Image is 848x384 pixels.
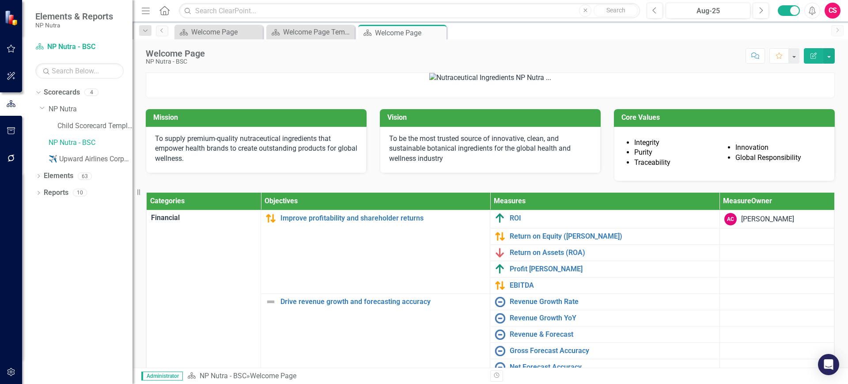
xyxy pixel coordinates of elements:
[719,277,834,293] td: Double-Click to Edit
[146,58,205,65] div: NP Nutra - BSC
[719,210,834,228] td: Double-Click to Edit
[669,6,747,16] div: Aug-25
[490,244,719,261] td: Double-Click to Edit Right Click for Context Menu
[621,114,830,122] h3: Core Values
[495,297,505,307] img: No Information
[634,148,722,158] li: Purity
[49,138,132,148] a: NP Nutra - BSC
[280,298,485,306] a: Drive revenue growth and forecasting accuracy
[78,172,92,180] div: 63
[155,134,357,164] p: To supply premium-quality nutraceutical ingredients that empower health brands to create outstand...
[141,372,183,380] span: Administrator
[177,27,261,38] a: Welcome Page
[490,277,719,293] td: Double-Click to Edit Right Click for Context Menu
[741,214,794,224] div: [PERSON_NAME]
[269,27,352,38] a: Welcome Page Template
[265,297,276,307] img: Not Defined
[724,213,737,225] div: AC
[490,359,719,375] td: Double-Click to Edit Right Click for Context Menu
[719,359,834,375] td: Double-Click to Edit
[510,232,715,240] a: Return on Equity ([PERSON_NAME])
[719,342,834,359] td: Double-Click to Edit
[719,244,834,261] td: Double-Click to Edit
[490,228,719,244] td: Double-Click to Edit Right Click for Context Menu
[510,265,715,273] a: Profit [PERSON_NAME]
[510,249,715,257] a: Return on Assets (ROA)
[490,261,719,277] td: Double-Click to Edit Right Click for Context Menu
[387,114,596,122] h3: Vision
[191,27,261,38] div: Welcome Page
[490,293,719,310] td: Double-Click to Edit Right Click for Context Menu
[510,314,715,322] a: Revenue Growth YoY
[719,228,834,244] td: Double-Click to Edit
[666,3,750,19] button: Aug-25
[4,10,20,26] img: ClearPoint Strategy
[151,213,256,223] span: Financial
[510,281,715,289] a: EBITDA
[375,27,444,38] div: Welcome Page
[49,154,132,164] a: ✈️ Upward Airlines Corporate
[719,261,834,277] td: Double-Click to Edit
[495,231,505,242] img: Caution
[389,134,591,164] p: To be the most trusted source of innovative, clean, and sustainable botanical ingredients for the...
[510,298,715,306] a: Revenue Growth Rate
[818,354,839,375] div: Open Intercom Messenger
[825,3,840,19] button: CS
[44,171,73,181] a: Elements
[634,138,722,148] li: Integrity
[490,326,719,342] td: Double-Click to Edit Right Click for Context Menu
[200,372,246,380] a: NP Nutra - BSC
[490,342,719,359] td: Double-Click to Edit Right Click for Context Menu
[49,104,132,114] a: NP Nutra
[490,210,719,228] td: Double-Click to Edit Right Click for Context Menu
[719,293,834,310] td: Double-Click to Edit
[280,214,485,222] a: Improve profitability and shareholder returns
[495,264,505,274] img: Above Target
[84,89,98,96] div: 4
[35,11,113,22] span: Elements & Reports
[735,153,823,163] li: Global Responsibility
[510,347,715,355] a: Gross Forecast Accuracy
[283,27,352,38] div: Welcome Page Template
[495,362,505,373] img: No Information
[735,143,823,153] li: Innovation
[35,42,124,52] a: NP Nutra - BSC
[495,313,505,323] img: No Information
[187,371,484,381] div: »
[261,210,490,293] td: Double-Click to Edit Right Click for Context Menu
[429,73,551,83] img: Nutraceutical Ingredients NP Nutra ...
[719,326,834,342] td: Double-Click to Edit
[179,3,640,19] input: Search ClearPoint...
[146,49,205,58] div: Welcome Page
[634,158,722,168] li: Traceability
[153,114,362,122] h3: Mission
[594,4,638,17] button: Search
[495,280,505,291] img: Caution
[495,247,505,258] img: Below Plan
[495,213,505,224] img: Above Target
[495,346,505,356] img: No Information
[510,363,715,371] a: Net Forecast Accuracy
[265,213,276,224] img: Caution
[44,188,68,198] a: Reports
[719,310,834,326] td: Double-Click to Edit
[606,7,625,14] span: Search
[35,22,113,29] small: NP Nutra
[250,372,296,380] div: Welcome Page
[44,87,80,98] a: Scorecards
[510,214,715,222] a: ROI
[73,189,87,197] div: 10
[510,331,715,338] a: Revenue & Forecast
[495,329,505,340] img: No Information
[57,121,132,131] a: Child Scorecard Template
[35,63,124,79] input: Search Below...
[490,310,719,326] td: Double-Click to Edit Right Click for Context Menu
